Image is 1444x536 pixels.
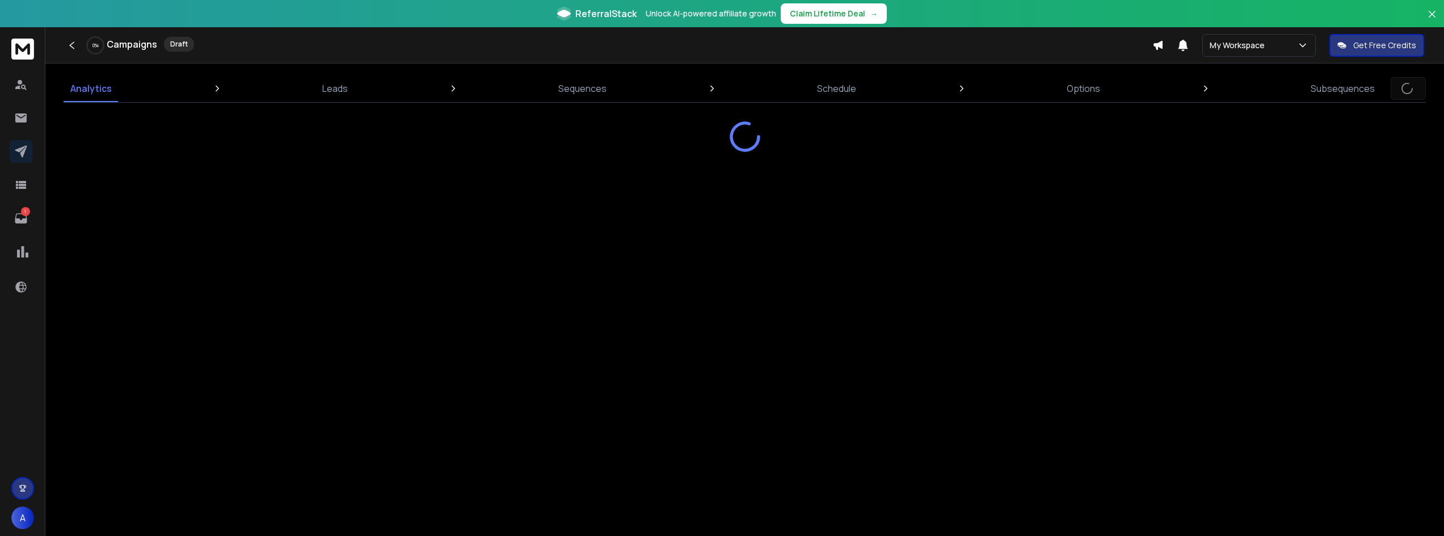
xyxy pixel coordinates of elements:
[64,75,119,102] a: Analytics
[1067,82,1100,95] p: Options
[1329,34,1424,57] button: Get Free Credits
[11,507,34,529] button: A
[817,82,856,95] p: Schedule
[552,75,613,102] a: Sequences
[164,37,194,52] div: Draft
[558,82,607,95] p: Sequences
[575,7,637,20] span: ReferralStack
[1210,40,1269,51] p: My Workspace
[315,75,355,102] a: Leads
[810,75,863,102] a: Schedule
[322,82,348,95] p: Leads
[870,8,878,19] span: →
[1353,40,1416,51] p: Get Free Credits
[107,37,157,51] h1: Campaigns
[1304,75,1382,102] a: Subsequences
[781,3,887,24] button: Claim Lifetime Deal→
[1311,82,1375,95] p: Subsequences
[92,42,99,49] p: 0 %
[1060,75,1107,102] a: Options
[10,207,32,230] a: 1
[1425,7,1439,34] button: Close banner
[646,8,776,19] p: Unlock AI-powered affiliate growth
[70,82,112,95] p: Analytics
[21,207,30,216] p: 1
